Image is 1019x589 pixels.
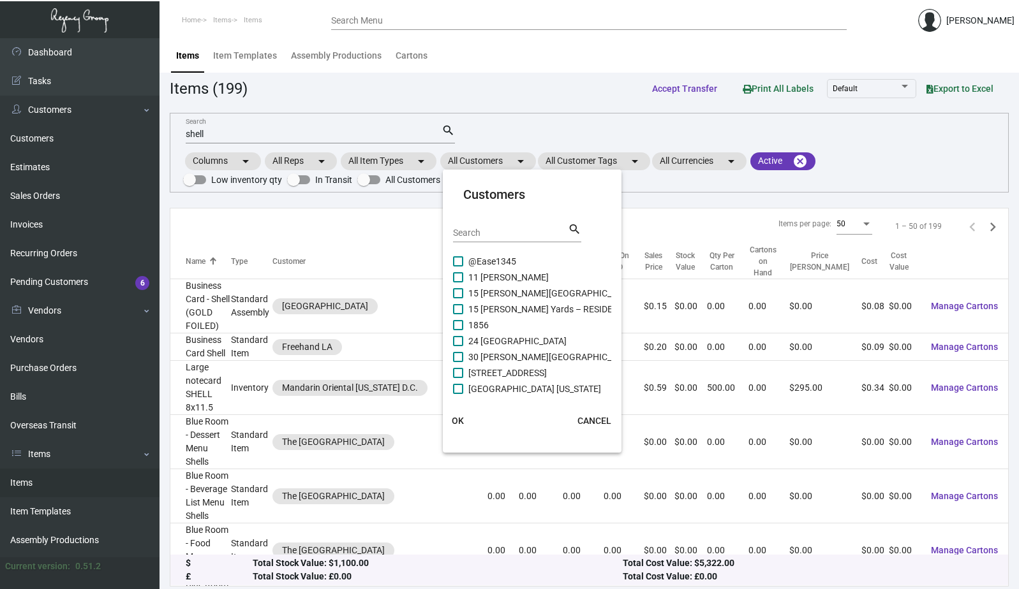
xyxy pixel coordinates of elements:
[468,270,549,285] span: 11 [PERSON_NAME]
[468,302,673,317] span: 15 [PERSON_NAME] Yards – RESIDENCES - Inactive
[468,349,686,365] span: 30 [PERSON_NAME][GEOGRAPHIC_DATA] - Residences
[468,381,601,396] span: [GEOGRAPHIC_DATA] [US_STATE]
[468,333,567,349] span: 24 [GEOGRAPHIC_DATA]
[5,560,70,573] div: Current version:
[438,409,479,432] button: OK
[568,222,581,237] mat-icon: search
[463,185,601,204] mat-card-title: Customers
[468,317,489,333] span: 1856
[567,409,621,432] button: CANCEL
[468,365,547,381] span: [STREET_ADDRESS]
[452,416,464,426] span: OK
[468,286,696,301] span: 15 [PERSON_NAME][GEOGRAPHIC_DATA] – RESIDENCES
[468,254,516,269] span: @Ease1345
[75,560,101,573] div: 0.51.2
[577,416,611,426] span: CANCEL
